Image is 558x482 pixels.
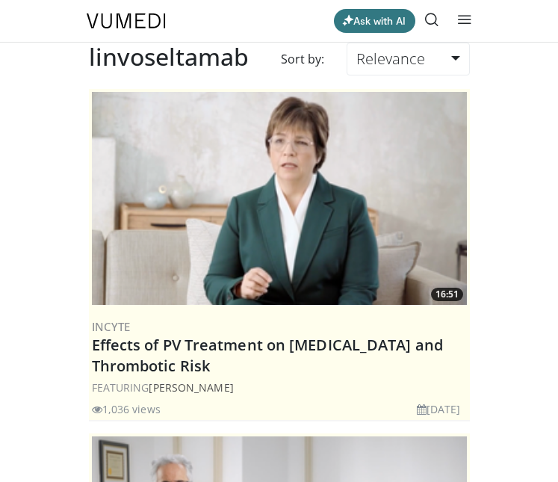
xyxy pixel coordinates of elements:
li: [DATE] [417,401,461,417]
button: Ask with AI [334,9,415,33]
div: Sort by: [270,43,335,75]
span: Relevance [356,49,425,69]
li: 1,036 views [92,401,161,417]
a: Incyte [92,319,131,334]
span: 16:51 [431,288,463,301]
a: Relevance [347,43,469,75]
a: [PERSON_NAME] [149,380,233,395]
a: 16:51 [92,92,467,304]
div: FEATURING [92,380,467,395]
a: Effects of PV Treatment on [MEDICAL_DATA] and Thrombotic Risk [92,335,444,376]
h2: linvoseltamab [89,43,249,71]
img: d87faa72-4e92-4a7a-bc57-4b4514b4505e.png.300x170_q85_crop-smart_upscale.png [92,92,467,304]
img: VuMedi Logo [87,13,166,28]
